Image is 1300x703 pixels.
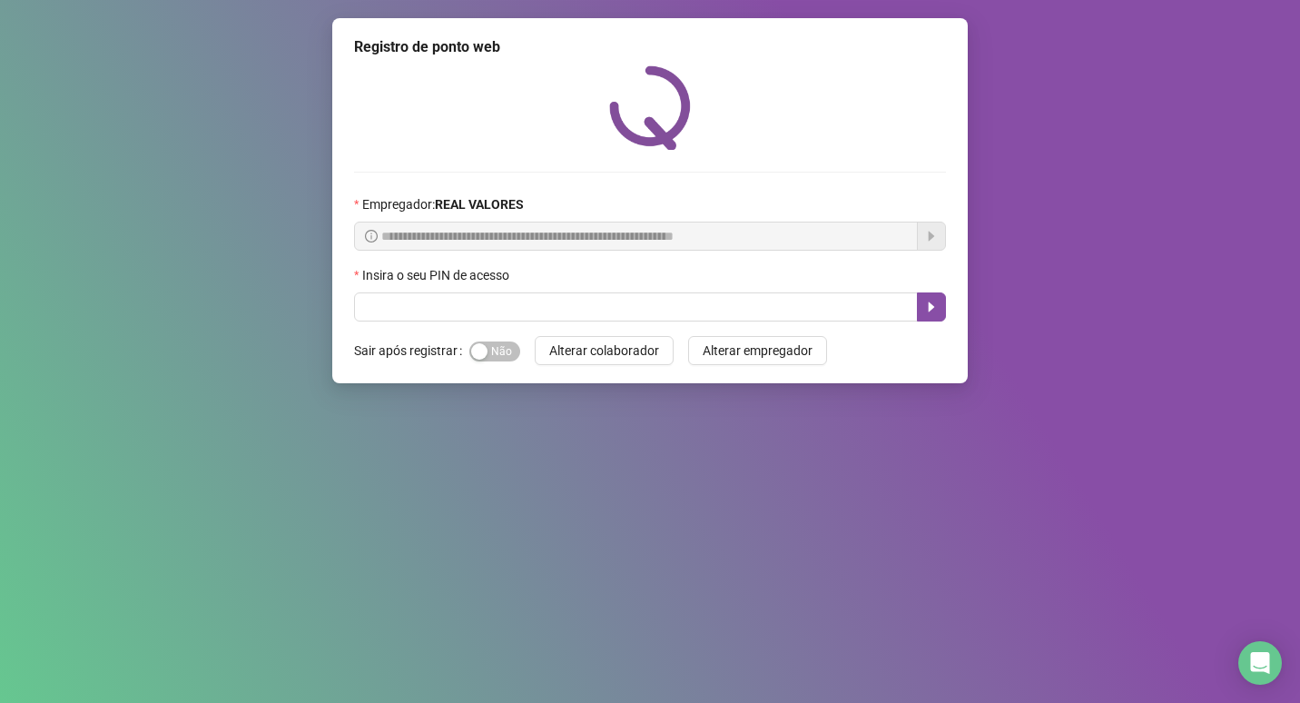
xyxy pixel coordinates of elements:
[354,336,469,365] label: Sair após registrar
[703,341,812,361] span: Alterar empregador
[362,194,524,214] span: Empregador :
[609,65,691,150] img: QRPoint
[924,300,939,314] span: caret-right
[1238,641,1282,685] div: Open Intercom Messenger
[435,197,524,212] strong: REAL VALORES
[365,230,378,243] span: info-circle
[549,341,659,361] span: Alterar colaborador
[535,336,674,365] button: Alterar colaborador
[688,336,827,365] button: Alterar empregador
[354,36,946,58] div: Registro de ponto web
[354,265,521,285] label: Insira o seu PIN de acesso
